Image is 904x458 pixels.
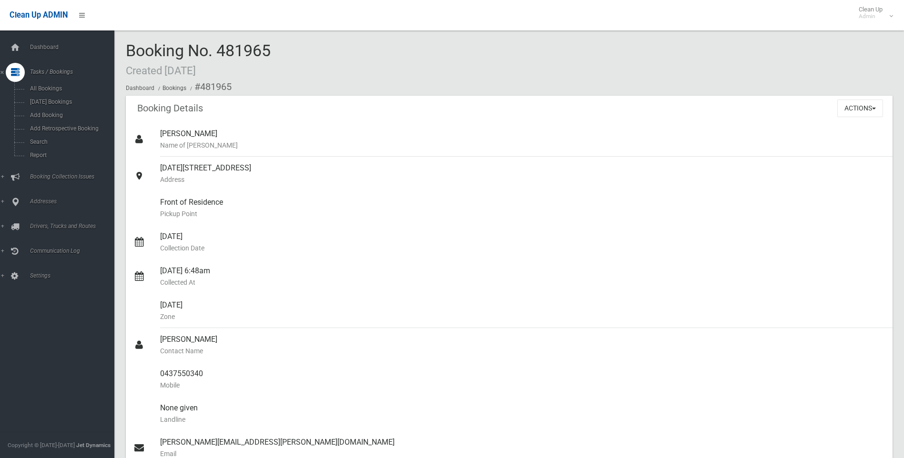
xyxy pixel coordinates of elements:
[160,259,885,294] div: [DATE] 6:48am
[160,157,885,191] div: [DATE][STREET_ADDRESS]
[160,397,885,431] div: None given
[160,225,885,259] div: [DATE]
[126,99,214,118] header: Booking Details
[160,328,885,362] div: [PERSON_NAME]
[8,442,75,448] span: Copyright © [DATE]-[DATE]
[27,99,113,105] span: [DATE] Bookings
[126,64,196,77] small: Created [DATE]
[160,174,885,185] small: Address
[76,442,111,448] strong: Jet Dynamics
[160,242,885,254] small: Collection Date
[126,41,271,78] span: Booking No. 481965
[27,173,122,180] span: Booking Collection Issues
[160,191,885,225] div: Front of Residence
[27,272,122,279] span: Settings
[27,248,122,254] span: Communication Log
[160,208,885,219] small: Pickup Point
[10,10,68,20] span: Clean Up ADMIN
[859,13,883,20] small: Admin
[27,152,113,159] span: Report
[27,85,113,92] span: All Bookings
[27,69,122,75] span: Tasks / Bookings
[160,122,885,157] div: [PERSON_NAME]
[160,345,885,357] small: Contact Name
[854,6,892,20] span: Clean Up
[160,139,885,151] small: Name of [PERSON_NAME]
[27,125,113,132] span: Add Retrospective Booking
[837,100,883,117] button: Actions
[160,294,885,328] div: [DATE]
[163,85,186,91] a: Bookings
[27,223,122,229] span: Drivers, Trucks and Routes
[160,414,885,425] small: Landline
[27,44,122,50] span: Dashboard
[27,198,122,205] span: Addresses
[188,78,232,96] li: #481965
[27,139,113,145] span: Search
[160,362,885,397] div: 0437550340
[160,277,885,288] small: Collected At
[27,112,113,119] span: Add Booking
[160,379,885,391] small: Mobile
[126,85,154,91] a: Dashboard
[160,311,885,322] small: Zone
